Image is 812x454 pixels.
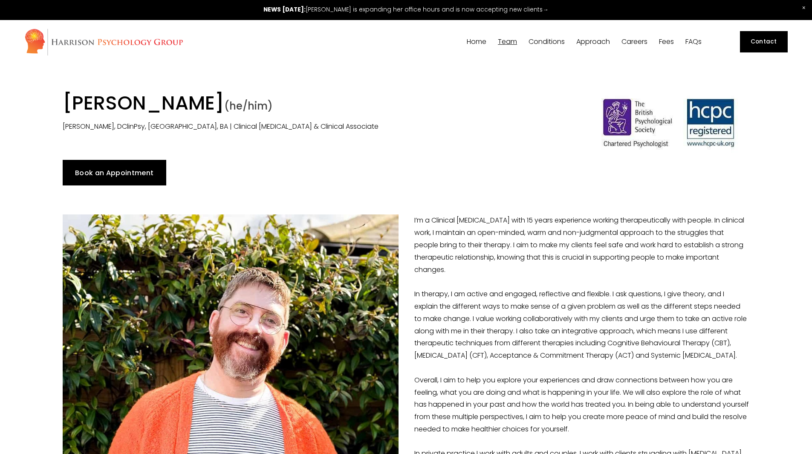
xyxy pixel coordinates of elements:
[576,38,610,45] span: Approach
[529,38,565,45] span: Conditions
[576,38,610,46] a: folder dropdown
[224,99,273,113] span: (he/him)
[498,38,517,46] a: folder dropdown
[24,28,183,56] img: Harrison Psychology Group
[740,31,788,52] a: Contact
[467,38,486,46] a: Home
[63,121,574,133] p: [PERSON_NAME], DClinPsy, [GEOGRAPHIC_DATA], BA | Clinical [MEDICAL_DATA] & Clinical Associate
[63,160,166,185] a: Book an Appointment
[498,38,517,45] span: Team
[659,38,674,46] a: Fees
[621,38,647,46] a: Careers
[63,92,574,118] h1: [PERSON_NAME]
[529,38,565,46] a: folder dropdown
[685,38,702,46] a: FAQs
